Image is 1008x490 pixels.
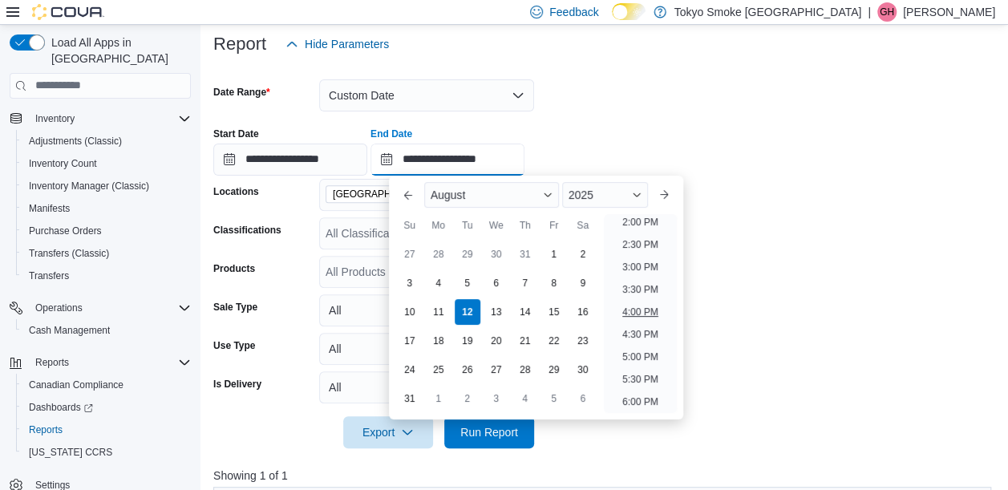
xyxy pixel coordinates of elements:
[319,371,534,403] button: All
[3,107,197,130] button: Inventory
[616,347,665,366] li: 5:00 PM
[213,86,270,99] label: Date Range
[616,280,665,299] li: 3:30 PM
[22,244,191,263] span: Transfers (Classic)
[326,185,478,203] span: London Wellington Corners
[868,2,871,22] p: |
[29,180,149,192] span: Inventory Manager (Classic)
[22,398,99,417] a: Dashboards
[29,109,81,128] button: Inventory
[16,220,197,242] button: Purchase Orders
[343,416,433,448] button: Export
[16,242,197,265] button: Transfers (Classic)
[22,132,128,151] a: Adjustments (Classic)
[512,299,538,325] div: day-14
[35,356,69,369] span: Reports
[22,244,115,263] a: Transfers (Classic)
[604,214,677,413] ul: Time
[426,328,451,354] div: day-18
[541,241,567,267] div: day-1
[484,357,509,383] div: day-27
[397,299,423,325] div: day-10
[319,294,534,326] button: All
[32,4,104,20] img: Cova
[512,357,538,383] div: day-28
[651,182,677,208] button: Next month
[903,2,995,22] p: [PERSON_NAME]
[616,213,665,232] li: 2:00 PM
[319,333,534,365] button: All
[29,269,69,282] span: Transfers
[484,270,509,296] div: day-6
[616,257,665,277] li: 3:00 PM
[541,270,567,296] div: day-8
[484,241,509,267] div: day-30
[3,351,197,374] button: Reports
[22,199,76,218] a: Manifests
[29,202,70,215] span: Manifests
[29,446,112,459] span: [US_STATE] CCRS
[213,34,266,54] h3: Report
[562,182,648,208] div: Button. Open the year selector. 2025 is currently selected.
[29,423,63,436] span: Reports
[29,353,75,372] button: Reports
[22,398,191,417] span: Dashboards
[22,420,69,439] a: Reports
[426,357,451,383] div: day-25
[877,2,897,22] div: Geoff Hudson
[395,240,597,413] div: August, 2025
[569,188,593,201] span: 2025
[22,199,191,218] span: Manifests
[616,392,665,411] li: 6:00 PM
[455,357,480,383] div: day-26
[22,176,156,196] a: Inventory Manager (Classic)
[213,339,255,352] label: Use Type
[444,416,534,448] button: Run Report
[541,328,567,354] div: day-22
[395,182,421,208] button: Previous Month
[512,270,538,296] div: day-7
[426,386,451,411] div: day-1
[426,270,451,296] div: day-4
[541,213,567,238] div: Fr
[397,241,423,267] div: day-27
[397,328,423,354] div: day-17
[570,241,596,267] div: day-2
[22,221,191,241] span: Purchase Orders
[213,185,259,198] label: Locations
[29,135,122,148] span: Adjustments (Classic)
[484,328,509,354] div: day-20
[29,247,109,260] span: Transfers (Classic)
[431,188,466,201] span: August
[570,270,596,296] div: day-9
[29,157,97,170] span: Inventory Count
[35,112,75,125] span: Inventory
[3,297,197,319] button: Operations
[674,2,862,22] p: Tokyo Smoke [GEOGRAPHIC_DATA]
[22,443,191,462] span: Washington CCRS
[22,375,130,395] a: Canadian Compliance
[353,416,423,448] span: Export
[512,386,538,411] div: day-4
[455,213,480,238] div: Tu
[213,224,281,237] label: Classifications
[29,298,191,318] span: Operations
[279,28,395,60] button: Hide Parameters
[616,370,665,389] li: 5:30 PM
[484,386,509,411] div: day-3
[305,36,389,52] span: Hide Parameters
[570,357,596,383] div: day-30
[455,328,480,354] div: day-19
[22,420,191,439] span: Reports
[29,353,191,372] span: Reports
[22,266,191,285] span: Transfers
[213,128,259,140] label: Start Date
[22,221,108,241] a: Purchase Orders
[549,4,598,20] span: Feedback
[22,176,191,196] span: Inventory Manager (Classic)
[455,270,480,296] div: day-5
[880,2,894,22] span: GH
[22,443,119,462] a: [US_STATE] CCRS
[22,375,191,395] span: Canadian Compliance
[455,386,480,411] div: day-2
